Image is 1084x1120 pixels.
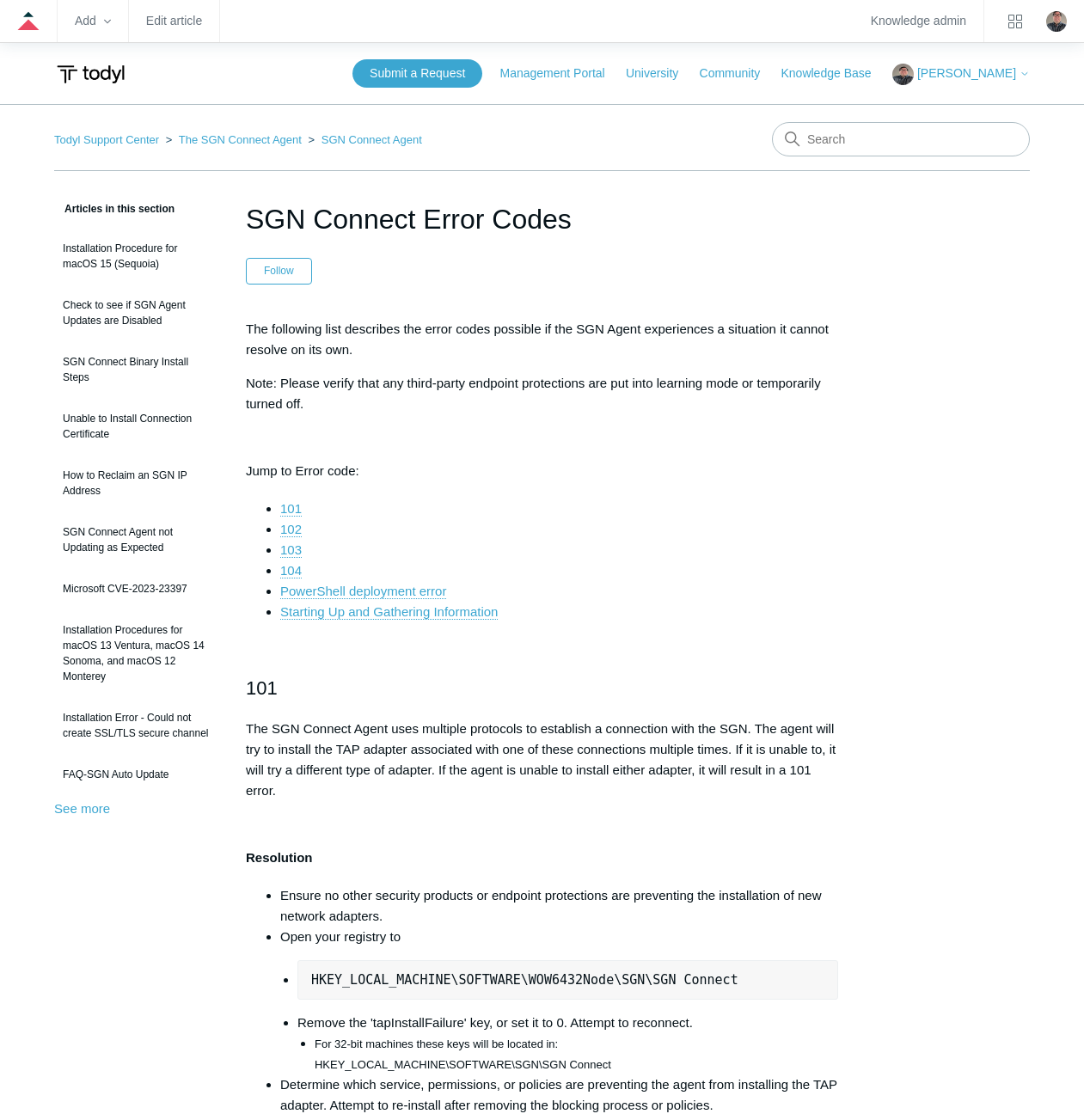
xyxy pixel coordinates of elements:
zd-hc-trigger: Click your profile icon to open the profile menu [1046,11,1067,32]
a: Todyl Support Center [54,133,159,146]
a: Installation Procedure for macOS 15 (Sequoia) [54,232,220,280]
a: SGN Connect Binary Install Steps [54,346,220,394]
li: Remove the 'tapInstallFailure' key, or set it to 0. Attempt to reconnect. [297,1013,838,1074]
zd-hc-trigger: Add [75,16,111,26]
strong: Resolution [246,850,313,865]
li: Open your registry to [280,927,838,1074]
a: SGN Connect Agent [322,133,422,146]
a: Edit article [146,16,202,26]
a: Installation Procedures for macOS 13 Ventura, macOS 14 Sonoma, and macOS 12 Monterey [54,614,220,693]
button: [PERSON_NAME] [892,64,1030,85]
a: Unable to Install Connection Certificate [54,402,220,450]
a: SGN Connect Agent not Updating as Expected [54,516,220,564]
p: Jump to Error code: [246,461,838,481]
a: FAQ-SGN Auto Update [54,758,220,791]
pre: HKEY_LOCAL_MACHINE\SOFTWARE\WOW6432Node\SGN\SGN Connect [297,960,838,1000]
p: Note: Please verify that any third-party endpoint protections are put into learning mode or tempo... [246,373,838,414]
span: [PERSON_NAME] [917,66,1016,80]
li: SGN Connect Agent [305,133,422,146]
a: 102 [280,522,302,537]
p: The following list describes the error codes possible if the SGN Agent experiences a situation it... [246,319,838,360]
img: Todyl Support Center Help Center home page [54,58,127,90]
a: Community [700,64,778,83]
a: PowerShell deployment error [280,584,446,599]
a: 104 [280,563,302,578]
span: Articles in this section [54,203,175,215]
li: The SGN Connect Agent [162,133,305,146]
a: How to Reclaim an SGN IP Address [54,459,220,507]
a: University [626,64,695,83]
a: Microsoft CVE-2023-23397 [54,572,220,605]
button: Follow Article [246,258,312,284]
img: user avatar [1046,11,1067,32]
a: Installation Error - Could not create SSL/TLS secure channel [54,701,220,750]
a: Management Portal [500,64,622,83]
a: Submit a Request [352,59,482,88]
a: Knowledge admin [871,16,966,26]
a: Knowledge Base [781,64,888,83]
p: The SGN Connect Agent uses multiple protocols to establish a connection with the SGN. The agent w... [246,719,838,801]
a: 101 [280,501,302,517]
a: Check to see if SGN Agent Updates are Disabled [54,289,220,337]
li: Ensure no other security products or endpoint protections are preventing the installation of new ... [280,885,838,927]
h2: 101 [246,673,838,703]
input: Search [772,122,1030,156]
li: Todyl Support Center [54,133,162,146]
span: For 32-bit machines these keys will be located in: HKEY_LOCAL_MACHINE\SOFTWARE\SGN\SGN Connect [315,1037,611,1071]
a: See more [54,801,110,816]
li: Determine which service, permissions, or policies are preventing the agent from installing the TA... [280,1074,838,1116]
a: The SGN Connect Agent [179,133,302,146]
h1: SGN Connect Error Codes [246,199,838,240]
a: 103 [280,542,302,558]
a: Starting Up and Gathering Information [280,604,498,620]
